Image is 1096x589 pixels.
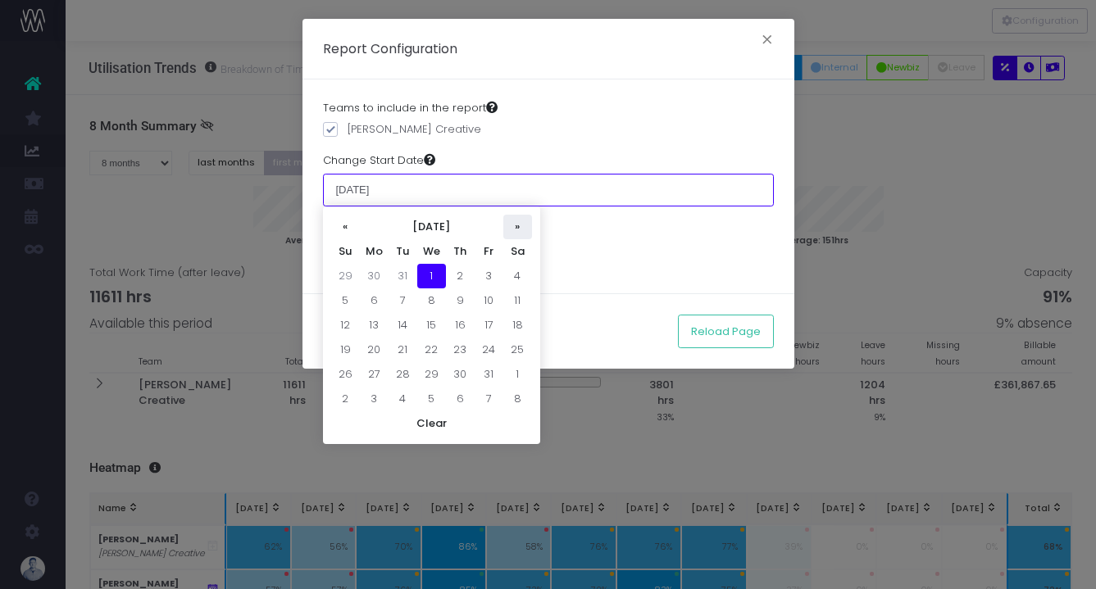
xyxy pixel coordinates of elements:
td: 15 [417,313,446,338]
td: 29 [417,362,446,387]
td: 10 [475,288,503,313]
td: 16 [446,313,475,338]
td: 25 [503,338,532,362]
th: Sa [503,239,532,264]
th: Su [331,239,360,264]
th: » [503,215,532,239]
td: 20 [360,338,389,362]
h5: Report Configuration [323,39,457,58]
td: 5 [417,387,446,411]
td: 7 [475,387,503,411]
td: 8 [503,387,532,411]
td: 1 [417,264,446,288]
td: 2 [446,264,475,288]
td: 8 [417,288,446,313]
td: 6 [360,288,389,313]
th: Fr [475,239,503,264]
td: 4 [389,387,417,411]
th: « [331,215,360,239]
td: 30 [360,264,389,288]
label: Teams to include in the report [323,100,498,116]
td: 21 [389,338,417,362]
td: 23 [446,338,475,362]
td: 31 [389,264,417,288]
td: 30 [446,362,475,387]
td: 14 [389,313,417,338]
td: 17 [475,313,503,338]
button: Reload Page [678,315,774,347]
td: 27 [360,362,389,387]
td: 9 [446,288,475,313]
td: 6 [446,387,475,411]
th: Tu [389,239,417,264]
button: Close [750,29,784,55]
td: 3 [360,387,389,411]
td: 4 [503,264,532,288]
input: Choose a start date [323,174,774,206]
td: 26 [331,362,360,387]
td: 7 [389,288,417,313]
th: Mo [360,239,389,264]
td: 2 [331,387,360,411]
td: 11 [503,288,532,313]
td: 22 [417,338,446,362]
td: 24 [475,338,503,362]
th: [DATE] [360,215,503,239]
td: 19 [331,338,360,362]
td: 31 [475,362,503,387]
td: 13 [360,313,389,338]
td: 29 [331,264,360,288]
td: 5 [331,288,360,313]
td: 3 [475,264,503,288]
td: 18 [503,313,532,338]
th: Clear [331,411,532,436]
th: We [417,239,446,264]
label: [PERSON_NAME] Creative [323,121,481,138]
td: 28 [389,362,417,387]
td: 12 [331,313,360,338]
th: Th [446,239,475,264]
label: Change Start Date [323,152,435,169]
td: 1 [503,362,532,387]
